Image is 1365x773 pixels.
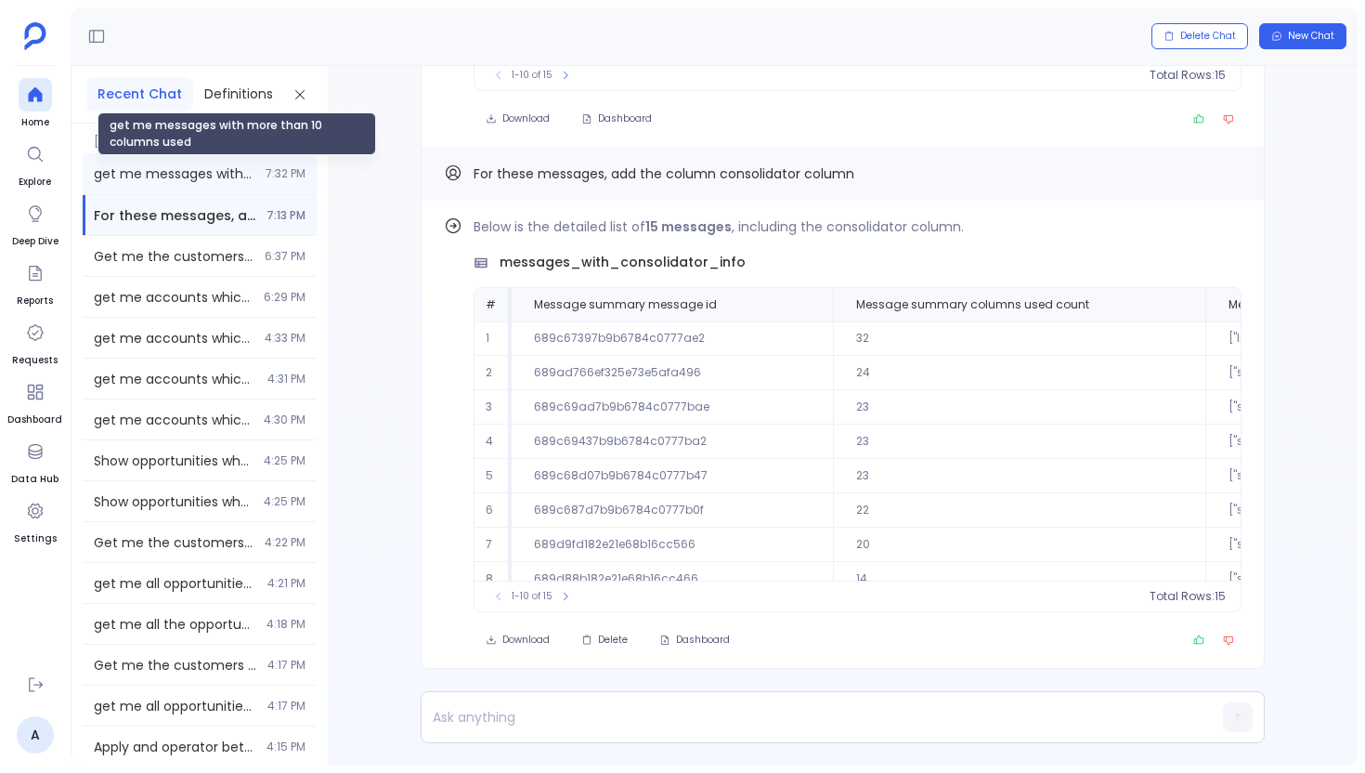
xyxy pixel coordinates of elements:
[94,370,256,388] span: get me accounts which have 3+ opps or type is customer
[94,329,253,347] span: get me accounts which have 3+ opps and created in last 3 years or type is customer
[19,175,52,190] span: Explore
[474,562,512,596] td: 8
[1215,68,1226,83] span: 15
[833,493,1205,528] td: 22
[474,493,512,528] td: 6
[12,353,58,368] span: Requests
[97,112,376,155] div: get me messages with more than 10 columns used
[474,627,562,653] button: Download
[512,459,833,493] td: 689c68d07b9b6784c0777b47
[94,656,256,675] span: Get me the customers with ARR>30k
[833,528,1205,562] td: 20
[266,740,305,754] span: 4:15 PM
[474,216,1241,238] p: Below is the detailed list of , including the consolidator column.
[266,208,305,223] span: 7:13 PM
[1150,589,1215,604] span: Total Rows:
[11,435,58,487] a: Data Hub
[512,68,552,83] span: 1-10 of 15
[94,533,253,552] span: Get me the customers with ARR>30k
[19,78,52,130] a: Home
[474,356,512,390] td: 2
[474,528,512,562] td: 7
[19,115,52,130] span: Home
[512,528,833,562] td: 689d9fd182e21e68b16cc566
[474,106,562,132] button: Download
[17,294,53,308] span: Reports
[512,321,833,356] td: 689c67397b9b6784c0777ae2
[193,77,284,111] button: Definitions
[512,356,833,390] td: 689ad766ef325e73e5afa496
[266,617,305,632] span: 4:18 PM
[12,197,58,249] a: Deep Dive
[502,112,550,125] span: Download
[1150,68,1215,83] span: Total Rows:
[94,738,255,756] span: Apply and operator between industry and primary industry column in filtered_healthcare_accounts t...
[94,452,253,470] span: Show opportunities where the account has 3+ deals but none have closed in last 6 months
[645,217,732,236] strong: 15 messages
[17,716,54,753] a: A
[647,627,742,653] button: Dashboard
[512,425,833,459] td: 689c69437b9b6784c0777ba2
[264,494,305,509] span: 4:25 PM
[569,106,664,132] button: Dashboard
[676,634,730,647] span: Dashboard
[265,249,305,264] span: 6:37 PM
[267,658,305,673] span: 4:17 PM
[266,166,305,181] span: 7:32 PM
[265,535,305,550] span: 4:22 PM
[833,562,1205,596] td: 14
[474,164,854,183] span: For these messages, add the column consolidator column
[7,375,62,427] a: Dashboard
[569,627,640,653] button: Delete
[24,22,46,50] img: petavue logo
[474,390,512,425] td: 3
[1151,23,1248,49] button: Delete Chat
[94,288,253,307] span: get me accounts which have 3+ opps and created in last 3 years or type is customer
[264,453,305,468] span: 4:25 PM
[12,316,58,368] a: Requests
[1180,30,1236,43] span: Delete Chat
[14,531,57,546] span: Settings
[512,493,833,528] td: 689c687d7b9b6784c0777b0f
[512,562,833,596] td: 689d88b182e21e68b16cc466
[264,413,305,427] span: 4:30 PM
[7,413,62,427] span: Dashboard
[267,576,305,591] span: 4:21 PM
[833,356,1205,390] td: 24
[94,492,253,511] span: Show opportunities where the account has 3+ deals but none have closed in 6 months
[83,124,317,150] span: [DATE]
[474,459,512,493] td: 5
[500,253,746,272] span: messages_with_consolidator_info
[512,589,552,604] span: 1-10 of 15
[833,459,1205,493] td: 23
[474,425,512,459] td: 4
[267,372,305,386] span: 4:31 PM
[17,256,53,308] a: Reports
[856,297,1089,312] span: Message summary columns used count
[534,297,717,312] span: Message summary message id
[94,574,256,593] span: get me all opportunities and make two buckets, created in last year one bucket, opportunity type ...
[94,697,256,715] span: get me all opportunities and make two buckets, created in last year one bucket, opportunity type ...
[502,634,550,647] span: Download
[598,634,628,647] span: Delete
[11,472,58,487] span: Data Hub
[12,234,58,249] span: Deep Dive
[267,699,305,714] span: 4:17 PM
[833,321,1205,356] td: 32
[833,390,1205,425] td: 23
[94,247,253,266] span: Get me the customers with ARR>30k
[264,290,305,305] span: 6:29 PM
[86,77,193,111] button: Recent Chat
[1259,23,1346,49] button: New Chat
[1288,30,1334,43] span: New Chat
[94,206,255,225] span: For these messages, add the column consolidator column
[265,331,305,346] span: 4:33 PM
[94,164,254,183] span: get me messages with more than 10 columns used
[833,425,1205,459] td: 23
[19,138,52,190] a: Explore
[14,494,57,546] a: Settings
[474,321,512,356] td: 1
[598,112,652,125] span: Dashboard
[512,390,833,425] td: 689c69ad7b9b6784c0777bae
[486,296,496,312] span: #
